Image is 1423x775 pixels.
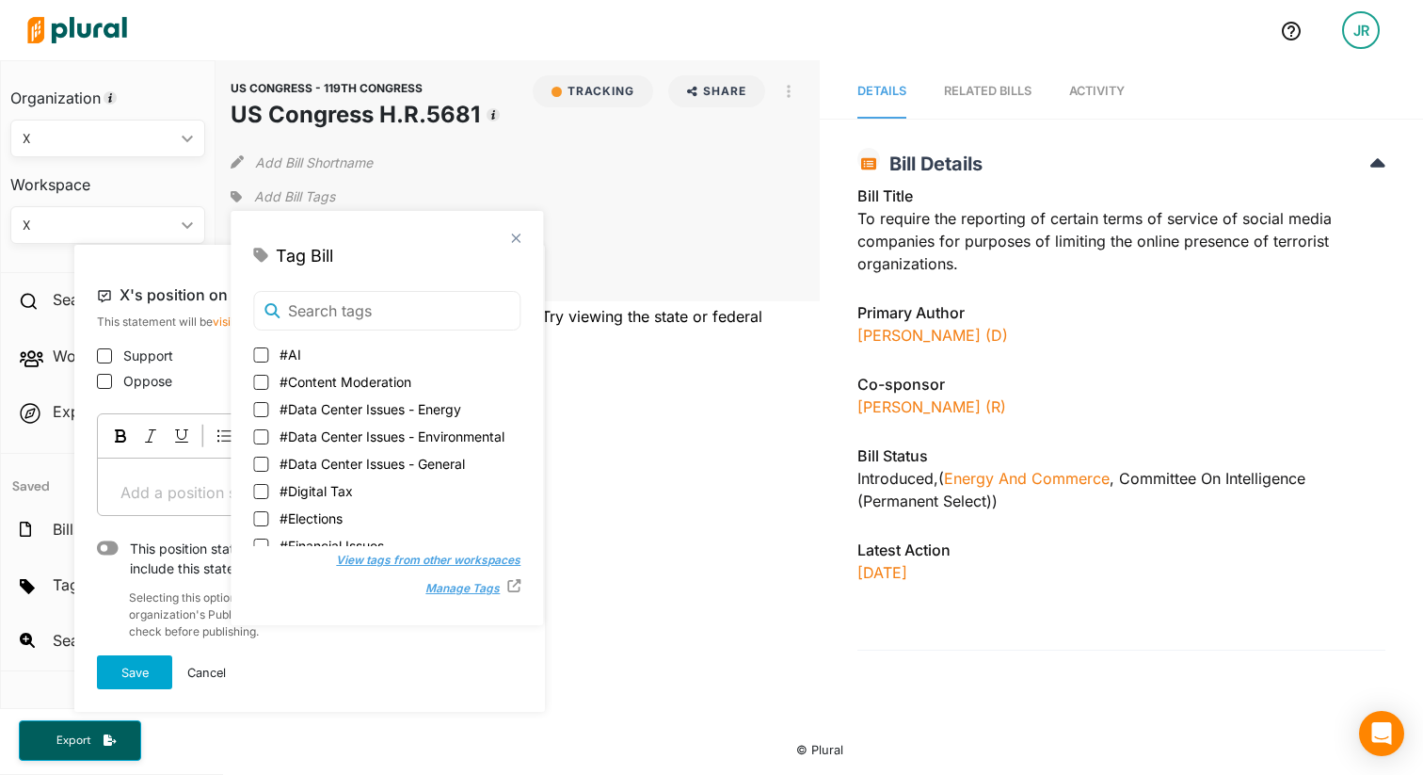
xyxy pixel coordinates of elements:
[53,346,133,366] h2: Workspace
[123,371,172,391] label: Oppose
[253,402,268,417] input: #Data Center Issues - Energy
[213,315,247,329] a: visible
[19,720,141,761] button: Export
[10,71,205,112] h3: Organization
[253,291,520,331] input: Search tags
[857,185,1385,207] h3: Bill Title
[857,397,1006,416] a: [PERSON_NAME] (R)
[276,243,333,268] span: Tag Bill
[97,655,172,689] button: Save
[857,444,1385,467] h3: Bill Status
[123,346,173,365] label: Support
[253,429,268,444] input: #Data Center Issues - Environmental
[253,539,268,554] input: #Financial Issues
[280,454,465,474] span: #Data Center Issues - General
[857,65,906,119] a: Details
[253,511,268,526] input: #Elections
[944,82,1031,100] div: RELATED BILLS
[857,561,1385,584] p: [DATE]
[253,457,268,472] input: #Data Center Issues - General
[102,89,119,106] div: Tooltip anchor
[280,427,504,446] span: #Data Center Issues - Environmental
[857,84,906,98] span: Details
[280,509,343,528] span: #Elections
[1069,84,1125,98] span: Activity
[857,326,1008,345] a: [PERSON_NAME] (D)
[53,401,107,422] h2: Explore
[1069,65,1125,119] a: Activity
[880,153,983,175] span: Bill Details
[661,75,773,107] button: Share
[944,469,1110,488] a: Energy and Commerce
[407,574,507,603] button: Manage Tags
[253,484,268,499] input: #Digital Tax
[857,467,1385,512] div: Introduced , ( )
[53,574,87,595] h2: Tags
[280,481,353,501] span: #Digital Tax
[43,733,104,749] span: Export
[10,157,205,199] h3: Workspace
[857,185,1385,286] div: To require the reporting of certain terms of service of social media companies for purposes of li...
[317,546,520,574] button: View tags from other workspaces
[53,630,118,651] h2: Searches
[255,147,373,177] button: Add Bill Shortname
[1359,711,1404,756] div: Open Intercom Messenger
[857,373,1385,396] h3: Co-sponsor
[280,372,411,392] span: #Content Moderation
[280,399,461,419] span: #Data Center Issues - Energy
[53,519,81,540] h2: Bills
[1327,4,1395,57] a: JR
[857,301,1385,324] h3: Primary Author
[1,454,215,500] h4: Saved
[23,129,174,149] div: X
[944,65,1031,119] a: RELATED BILLS
[253,347,268,363] input: #AI
[119,539,523,578] div: This position statement is not publicly viewable. Toggle on to include this statement on a Public...
[254,187,335,206] span: Add Bill Tags
[857,539,1385,561] h3: Latest Action
[53,289,102,310] h2: Search
[231,183,334,211] div: Add tags
[253,375,268,390] input: #Content Moderation
[187,655,226,689] button: Cancel
[23,216,174,235] div: X
[533,75,653,107] button: Tracking
[280,536,384,556] span: #Financial Issues
[796,743,843,757] small: © Plural
[231,98,480,132] h1: US Congress H.R.5681
[97,277,522,314] h4: X's position on this bill
[280,345,301,364] span: #AI
[97,314,522,340] p: This statement will be to all users in your organization.
[668,75,765,107] button: Share
[97,578,522,640] div: Selecting this option will make this statement visible on all of your organization's Public Tag p...
[231,81,423,95] span: US CONGRESS - 119TH CONGRESS
[1342,11,1380,49] div: JR
[485,106,502,123] div: Tooltip anchor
